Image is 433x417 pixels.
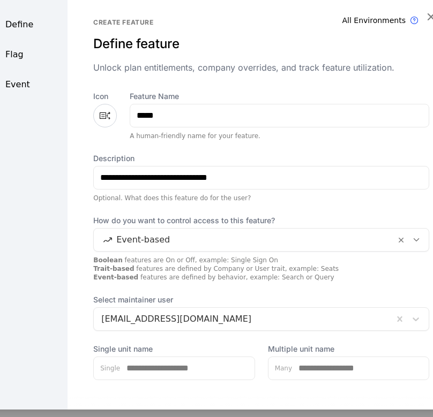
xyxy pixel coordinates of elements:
div: Create feature [93,18,429,26]
strong: Boolean [93,256,123,263]
div: Optional. What does this feature do for the user? [93,193,429,202]
label: Many [268,363,292,372]
span: How do you want to control access to this feature? [93,215,429,225]
strong: Trait-based [93,264,134,272]
label: Icon [93,90,117,101]
label: Multiple unit name [268,343,429,354]
label: Single unit name [93,343,255,354]
div: features are On or Off, example: Single Sign On features are defined by Company or User trait, ex... [93,255,429,281]
label: Feature Name [130,90,429,101]
span: Select maintainer user [93,294,429,305]
div: All Environments [342,14,406,25]
label: Description [93,153,429,163]
div: Define feature [93,35,429,52]
label: Single [94,363,120,372]
div: A human-friendly name for your feature. [130,131,429,140]
strong: Event-based [93,273,138,280]
div: Unlock plan entitlements, company overrides, and track feature utilization. [93,60,429,73]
